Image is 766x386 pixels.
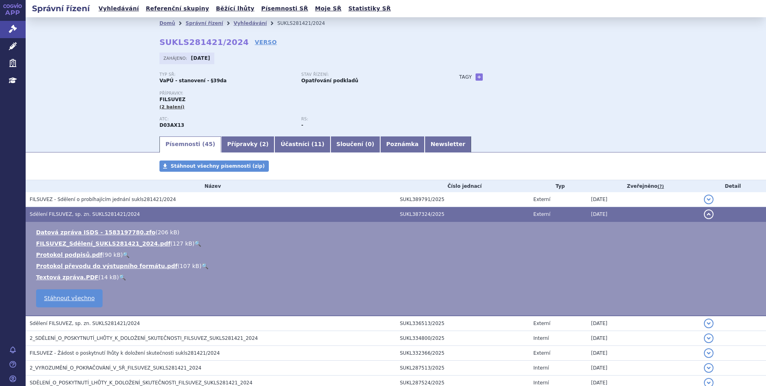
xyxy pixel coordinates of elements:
a: Statistiky SŘ [346,3,393,14]
span: 90 kB [105,252,121,258]
th: Typ [529,180,587,192]
a: Datová zpráva ISDS - 1583197780.zfo [36,229,155,236]
span: Stáhnout všechny písemnosti (zip) [171,163,265,169]
a: Domů [159,20,175,26]
td: [DATE] [587,192,699,207]
span: Externí [533,321,550,326]
a: Písemnosti SŘ [259,3,310,14]
th: Zveřejněno [587,180,699,192]
a: Sloučení (0) [331,136,380,152]
a: VERSO [255,38,277,46]
td: [DATE] [587,316,699,331]
a: Účastníci (11) [274,136,330,152]
a: Vyhledávání [234,20,267,26]
button: detail [704,333,714,343]
a: Stáhnout všechny písemnosti (zip) [159,160,269,172]
th: Číslo jednací [396,180,529,192]
p: Typ SŘ: [159,72,293,77]
strong: [DATE] [191,55,210,61]
a: Poznámka [380,136,425,152]
p: ATC: [159,117,293,122]
span: Interní [533,335,549,341]
a: FILSUVEZ_Sdělení_SUKLS281421_2024.pdf [36,240,171,247]
li: ( ) [36,273,758,281]
strong: BŘEZOVÁ KŮRA [159,122,184,128]
a: Textová zpráva.PDF [36,274,99,280]
span: Externí [533,197,550,202]
p: Přípravky: [159,91,443,96]
button: detail [704,319,714,328]
p: RS: [301,117,435,122]
a: Protokol podpisů.pdf [36,252,103,258]
span: Sdělení FILSUVEZ, sp. zn. SUKLS281421/2024 [30,211,140,217]
span: Externí [533,350,550,356]
strong: Opatřování podkladů [301,78,358,83]
a: Přípravky (2) [221,136,274,152]
h2: Správní řízení [26,3,96,14]
a: Písemnosti (45) [159,136,221,152]
li: ( ) [36,240,758,248]
span: Sdělení FILSUVEZ, sp. zn. SUKLS281421/2024 [30,321,140,326]
li: SUKLS281421/2024 [277,17,335,29]
a: + [476,73,483,81]
li: ( ) [36,251,758,259]
a: 🔍 [119,274,126,280]
span: Interní [533,380,549,386]
span: (2 balení) [159,104,185,110]
a: Vyhledávání [96,3,141,14]
a: 🔍 [202,263,208,269]
a: Newsletter [425,136,472,152]
a: Stáhnout všechno [36,289,103,307]
span: 45 [205,141,212,147]
th: Název [26,180,396,192]
p: Stav řízení: [301,72,435,77]
a: Protokol převodu do výstupního formátu.pdf [36,263,177,269]
span: 206 kB [157,229,177,236]
span: FILSUVEZ - Žádost o poskytnutí lhůty k doložení skutečnosti sukls281421/2024 [30,350,220,356]
a: Moje SŘ [312,3,344,14]
td: [DATE] [587,331,699,346]
span: FILSUVEZ [159,97,185,102]
span: Externí [533,211,550,217]
span: 127 kB [173,240,192,247]
strong: SUKLS281421/2024 [159,37,249,47]
span: 11 [314,141,322,147]
button: detail [704,195,714,204]
a: 🔍 [194,240,201,247]
button: detail [704,348,714,358]
button: detail [704,209,714,219]
td: SUKL336513/2025 [396,316,529,331]
li: ( ) [36,228,758,236]
td: SUKL332366/2025 [396,346,529,361]
a: Běžící lhůty [214,3,257,14]
a: Referenční skupiny [143,3,212,14]
span: SDĚLENÍ_O_POSKYTNUTÍ_LHŮTY_K_DOLOŽENÍ_SKUTEČNOSTI_FILSUVEZ_SUKLS281421_2024 [30,380,252,386]
span: Zahájeno: [163,55,189,61]
td: [DATE] [587,361,699,376]
th: Detail [700,180,766,192]
td: [DATE] [587,207,699,222]
span: 2 [262,141,266,147]
td: SUKL387324/2025 [396,207,529,222]
span: 14 kB [101,274,117,280]
span: 0 [368,141,372,147]
span: 2_SDĚLENÍ_O_POSKYTNUTÍ_LHŮTY_K_DOLOŽENÍ_SKUTEČNOSTI_FILSUVEZ_SUKLS281421_2024 [30,335,258,341]
h3: Tagy [459,72,472,82]
span: Interní [533,365,549,371]
span: 107 kB [180,263,200,269]
td: SUKL389791/2025 [396,192,529,207]
td: SUKL287513/2025 [396,361,529,376]
abbr: (?) [657,184,664,189]
a: Správní řízení [185,20,223,26]
strong: VaPÚ - stanovení - §39da [159,78,227,83]
button: detail [704,363,714,373]
td: SUKL334800/2025 [396,331,529,346]
td: [DATE] [587,346,699,361]
strong: - [301,122,303,128]
li: ( ) [36,262,758,270]
span: 2_VYROZUMĚNÍ_O_POKRAČOVÁNÍ_V_SŘ_FILSUVEZ_SUKLS281421_2024 [30,365,202,371]
a: 🔍 [123,252,129,258]
span: FILSUVEZ - Sdělení o probíhajícím jednání sukls281421/2024 [30,197,176,202]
